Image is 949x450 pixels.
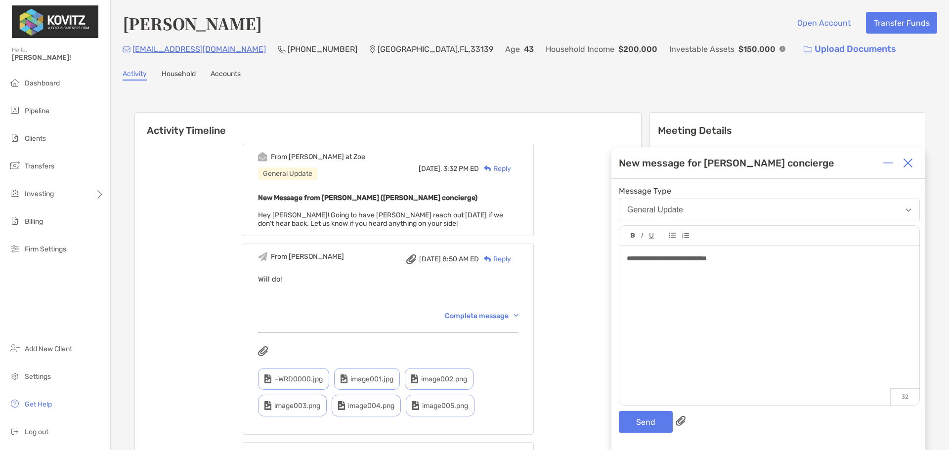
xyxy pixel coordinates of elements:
span: 8:50 AM ED [442,255,479,263]
button: General Update [619,199,920,221]
img: type [411,374,418,383]
div: Reply [479,164,511,174]
span: Log out [25,428,48,436]
button: Open Account [789,12,858,34]
p: $200,000 [618,43,657,55]
img: Editor control icon [641,233,643,238]
img: add_new_client icon [9,342,21,354]
p: Household Income [546,43,614,55]
span: Firm Settings [25,245,66,253]
p: 32 [890,388,919,405]
span: Dashboard [25,79,60,87]
img: type [338,401,345,410]
span: Settings [25,372,51,381]
img: type [264,401,271,410]
img: Zoe Logo [12,4,98,40]
span: Transfers [25,162,54,170]
img: button icon [804,46,812,53]
img: dashboard icon [9,77,21,88]
img: investing icon [9,187,21,199]
img: Reply icon [484,165,491,172]
img: Expand or collapse [883,158,893,168]
span: Message Type [619,186,920,196]
img: Info Icon [779,46,785,52]
div: Reply [479,254,511,264]
span: [PERSON_NAME]! [12,53,104,62]
img: Phone Icon [278,45,286,53]
button: Transfer Funds [866,12,937,34]
img: billing icon [9,215,21,227]
h6: Activity Timeline [135,113,641,136]
p: $150,000 [738,43,776,55]
span: ~WRD0000.jpg [274,375,323,383]
img: clients icon [9,132,21,144]
span: Get Help [25,400,52,409]
img: get-help icon [9,398,21,409]
div: From [PERSON_NAME] [271,252,344,261]
p: Investable Assets [669,43,734,55]
img: firm-settings icon [9,243,21,254]
span: Pipeline [25,107,49,115]
span: image001.jpg [350,375,393,383]
span: Investing [25,190,54,198]
img: Reply icon [484,256,491,262]
span: image003.png [274,402,320,410]
img: Event icon [258,152,267,162]
img: Editor control icon [682,233,689,239]
span: image002.png [421,375,467,383]
span: [DATE], [419,164,442,173]
a: Upload Documents [797,39,903,60]
img: Event icon [258,252,267,261]
div: Complete message [445,312,518,320]
img: transfers icon [9,160,21,171]
img: Editor control icon [669,233,676,238]
p: [PHONE_NUMBER] [288,43,357,55]
p: Meeting Details [658,124,917,137]
div: New message for [PERSON_NAME] concierge [619,157,834,169]
h4: [PERSON_NAME] [123,12,262,35]
img: attachment [406,254,416,264]
span: Billing [25,217,43,226]
div: From [PERSON_NAME] at Zoe [271,153,365,161]
div: General Update [627,205,683,214]
img: settings icon [9,370,21,382]
img: pipeline icon [9,104,21,116]
a: Accounts [211,70,241,81]
img: Editor control icon [631,233,635,238]
img: Email Icon [123,46,130,52]
a: Activity [123,70,147,81]
span: Clients [25,134,46,143]
div: General Update [258,167,317,180]
span: Hey [PERSON_NAME]! Going to have [PERSON_NAME] reach out [DATE] if we don't hear back. Let us kno... [258,211,503,228]
b: New Message from [PERSON_NAME] ([PERSON_NAME] concierge) [258,194,477,202]
span: Add New Client [25,345,72,353]
p: 43 [524,43,534,55]
img: Close [903,158,913,168]
img: attachments [258,346,268,356]
p: Age [505,43,520,55]
p: [GEOGRAPHIC_DATA] , FL , 33139 [378,43,493,55]
a: Household [162,70,196,81]
span: [DATE] [419,255,441,263]
span: image005.png [422,402,468,410]
img: type [264,374,271,383]
span: 3:32 PM ED [443,164,479,173]
img: Location Icon [369,45,376,53]
img: Chevron icon [514,314,518,317]
span: Will do! [258,275,282,284]
img: paperclip attachments [676,416,686,426]
img: logout icon [9,425,21,437]
img: Editor control icon [649,233,654,239]
img: type [341,374,347,383]
img: Open dropdown arrow [906,208,911,212]
button: Send [619,411,673,433]
span: image004.png [348,402,394,410]
img: type [412,401,419,410]
p: [EMAIL_ADDRESS][DOMAIN_NAME] [132,43,266,55]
